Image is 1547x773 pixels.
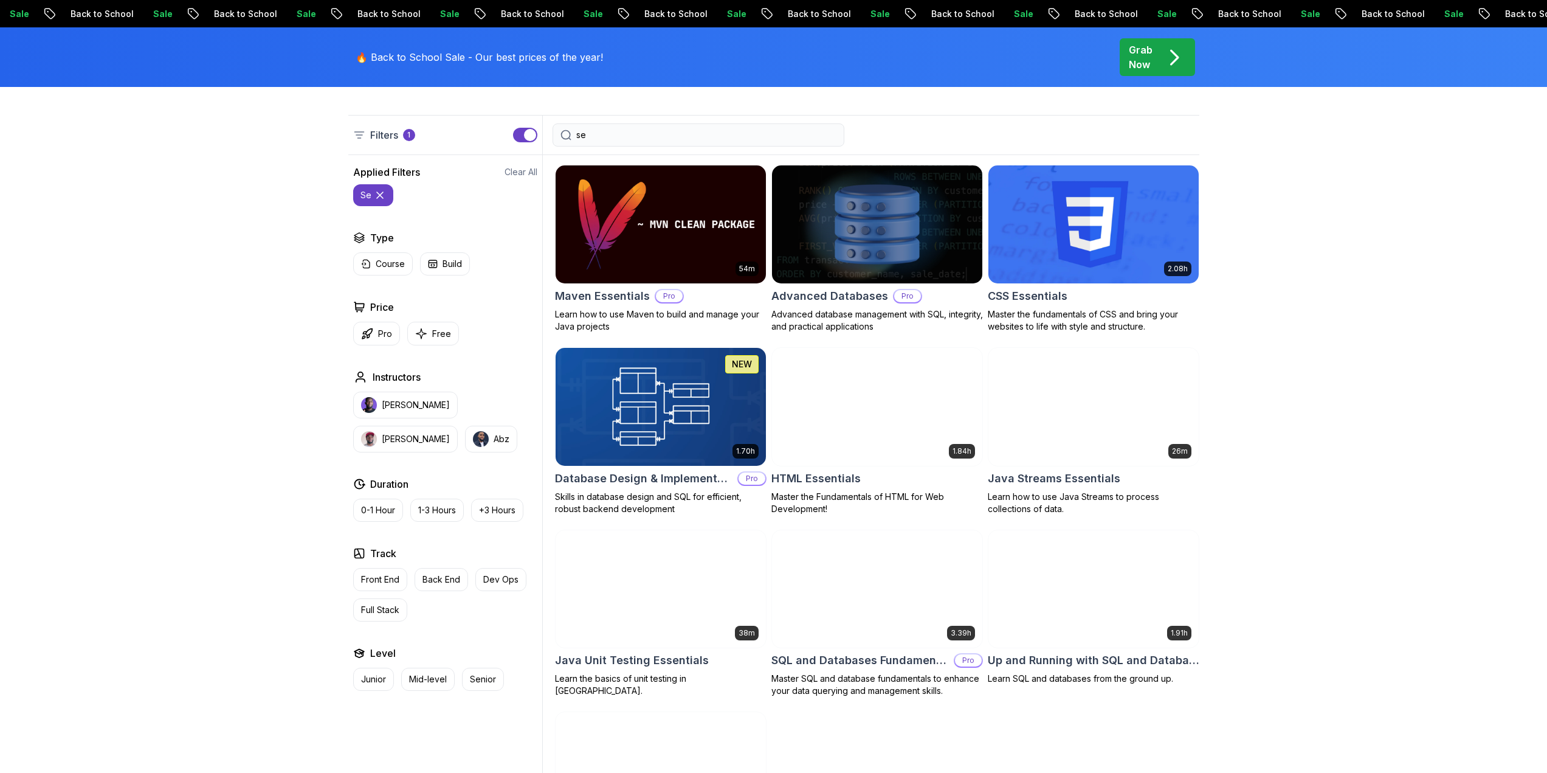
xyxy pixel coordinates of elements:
[988,652,1199,669] h2: Up and Running with SQL and Databases
[483,574,519,586] p: Dev Ops
[988,491,1199,515] p: Learn how to use Java Streams to process collections of data.
[739,264,755,274] p: 54m
[555,491,767,515] p: Skills in database design and SQL for efficient, robust backend development
[370,231,394,245] h2: Type
[988,530,1199,685] a: Up and Running with SQL and Databases card1.91hUp and Running with SQL and DatabasesLearn SQL and...
[353,184,393,206] button: se
[1422,8,1461,20] p: Sale
[848,8,887,20] p: Sale
[771,470,861,487] h2: HTML Essentials
[420,252,470,276] button: Build
[479,504,515,516] p: +3 Hours
[772,348,982,466] img: HTML Essentials card
[765,8,848,20] p: Back to School
[494,433,509,445] p: Abz
[771,530,983,698] a: SQL and Databases Fundamentals card3.39hSQL and Databases FundamentalsProMaster SQL and database ...
[353,568,407,591] button: Front End
[771,347,983,515] a: HTML Essentials card1.84hHTML EssentialsMaster the Fundamentals of HTML for Web Development!
[407,322,459,345] button: Free
[505,166,537,178] button: Clear All
[988,470,1120,487] h2: Java Streams Essentials
[356,50,603,64] p: 🔥 Back to School Sale - Our best prices of the year!
[373,370,421,384] h2: Instructors
[988,288,1067,305] h2: CSS Essentials
[739,473,765,485] p: Pro
[988,530,1199,648] img: Up and Running with SQL and Databases card
[988,165,1199,333] a: CSS Essentials card2.08hCSS EssentialsMaster the fundamentals of CSS and bring your websites to l...
[370,546,396,561] h2: Track
[353,426,458,452] button: instructor img[PERSON_NAME]
[556,165,766,283] img: Maven Essentials card
[951,628,971,638] p: 3.39h
[656,290,683,302] p: Pro
[556,348,766,466] img: Database Design & Implementation card
[555,347,767,515] a: Database Design & Implementation card1.70hNEWDatabase Design & ImplementationProSkills in databas...
[1168,264,1188,274] p: 2.08h
[894,290,921,302] p: Pro
[418,504,456,516] p: 1-3 Hours
[370,128,398,142] p: Filters
[988,348,1199,466] img: Java Streams Essentials card
[1135,8,1174,20] p: Sale
[555,673,767,697] p: Learn the basics of unit testing in [GEOGRAPHIC_DATA].
[415,568,468,591] button: Back End
[991,8,1030,20] p: Sale
[443,258,462,270] p: Build
[771,491,983,515] p: Master the Fundamentals of HTML for Web Development!
[555,530,767,698] a: Java Unit Testing Essentials card38mJava Unit Testing EssentialsLearn the basics of unit testing ...
[1278,8,1317,20] p: Sale
[739,628,755,638] p: 38m
[1052,8,1135,20] p: Back to School
[191,8,274,20] p: Back to School
[988,308,1199,333] p: Master the fundamentals of CSS and bring your websites to life with style and structure.
[353,668,394,691] button: Junior
[555,165,767,333] a: Maven Essentials card54mMaven EssentialsProLearn how to use Maven to build and manage your Java p...
[382,433,450,445] p: [PERSON_NAME]
[432,328,451,340] p: Free
[470,673,496,685] p: Senior
[353,598,407,622] button: Full Stack
[361,431,377,447] img: instructor img
[622,8,705,20] p: Back to School
[360,189,371,201] p: se
[361,574,399,586] p: Front End
[576,129,836,141] input: Search Java, React, Spring boot ...
[988,673,1199,685] p: Learn SQL and databases from the ground up.
[131,8,170,20] p: Sale
[478,8,561,20] p: Back to School
[556,530,766,648] img: Java Unit Testing Essentials card
[418,8,457,20] p: Sale
[410,499,464,522] button: 1-3 Hours
[1172,446,1188,456] p: 26m
[361,504,395,516] p: 0-1 Hour
[555,288,650,305] h2: Maven Essentials
[361,397,377,413] img: instructor img
[471,499,523,522] button: +3 Hours
[409,673,447,685] p: Mid-level
[909,8,991,20] p: Back to School
[988,165,1199,283] img: CSS Essentials card
[561,8,600,20] p: Sale
[473,431,489,447] img: instructor img
[378,328,392,340] p: Pro
[771,652,949,669] h2: SQL and Databases Fundamentals
[953,446,971,456] p: 1.84h
[555,470,732,487] h2: Database Design & Implementation
[955,654,982,667] p: Pro
[732,358,752,370] p: NEW
[705,8,743,20] p: Sale
[274,8,313,20] p: Sale
[335,8,418,20] p: Back to School
[370,477,408,491] h2: Duration
[370,646,396,660] h2: Level
[771,308,983,333] p: Advanced database management with SQL, integrity, and practical applications
[475,568,526,591] button: Dev Ops
[407,130,410,140] p: 1
[1339,8,1422,20] p: Back to School
[353,165,420,179] h2: Applied Filters
[361,673,386,685] p: Junior
[422,574,460,586] p: Back End
[555,652,709,669] h2: Java Unit Testing Essentials
[771,165,983,333] a: Advanced Databases cardAdvanced DatabasesProAdvanced database management with SQL, integrity, and...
